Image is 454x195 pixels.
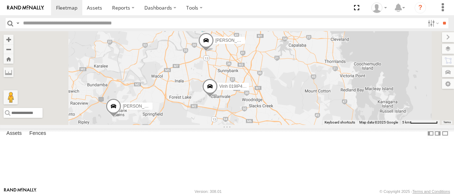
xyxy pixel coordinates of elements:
[400,120,440,125] button: Map Scale: 5 km per 74 pixels
[4,54,13,64] button: Zoom Home
[427,128,434,139] label: Dock Summary Table to the Left
[434,128,441,139] label: Dock Summary Table to the Right
[369,2,389,13] div: Marco DiBenedetto
[195,189,222,194] div: Version: 308.01
[215,38,267,43] span: [PERSON_NAME] - 017IP4
[4,67,13,77] label: Measure
[4,44,13,54] button: Zoom out
[219,84,256,89] span: Vinh 019IP4 - Hilux
[359,120,398,124] span: Map data ©2025 Google
[4,35,13,44] button: Zoom in
[7,5,44,10] img: rand-logo.svg
[402,120,410,124] span: 5 km
[26,129,50,139] label: Fences
[425,18,440,28] label: Search Filter Options
[4,188,37,195] a: Visit our Website
[123,104,191,109] span: [PERSON_NAME] B - Corolla Hatch
[413,189,450,194] a: Terms and Conditions
[442,128,449,139] label: Hide Summary Table
[4,90,18,104] button: Drag Pegman onto the map to open Street View
[3,129,25,139] label: Assets
[15,18,21,28] label: Search Query
[442,79,454,89] label: Map Settings
[325,120,355,125] button: Keyboard shortcuts
[380,189,450,194] div: © Copyright 2025 -
[443,121,451,124] a: Terms (opens in new tab)
[415,2,426,13] i: ?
